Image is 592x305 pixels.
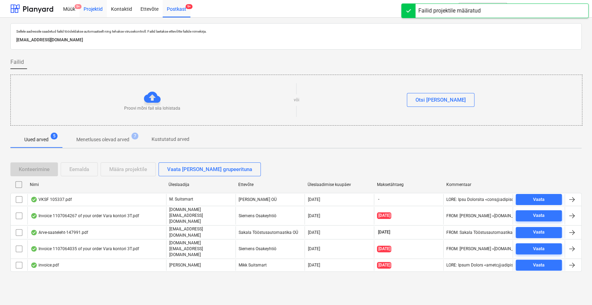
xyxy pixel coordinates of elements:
[377,246,391,252] span: [DATE]
[533,196,544,204] div: Vaata
[533,245,544,253] div: Vaata
[169,262,201,268] p: [PERSON_NAME]
[235,226,305,238] div: Sakala Tööstusautomaatika OÜ
[516,260,562,271] button: Vaata
[169,226,233,238] p: [EMAIL_ADDRESS][DOMAIN_NAME]
[16,36,576,44] p: [EMAIL_ADDRESS][DOMAIN_NAME]
[31,213,139,219] div: Invoice 1107064267 of your order Vara kontori 3T.pdf
[152,136,189,143] p: Kustutatud arved
[31,197,72,202] div: VKSF 105337.pdf
[533,261,544,269] div: Vaata
[158,162,261,176] button: Vaata [PERSON_NAME] grupeerituna
[308,230,320,235] div: [DATE]
[31,213,37,219] div: Andmed failist loetud
[235,194,305,205] div: [PERSON_NAME] OÜ
[516,210,562,221] button: Vaata
[308,246,320,251] div: [DATE]
[30,182,163,187] div: Nimi
[308,197,320,202] div: [DATE]
[16,29,576,34] p: Sellele aadressile saadetud failid töödeldakse automaatselt ning tehakse viirusekontroll. Failid ...
[10,75,582,126] div: Proovi mõni fail siia lohistadavõiOtsi [PERSON_NAME]
[238,182,302,187] div: Ettevõte
[294,97,299,103] p: või
[377,262,391,269] span: [DATE]
[533,212,544,220] div: Vaata
[407,93,474,107] button: Otsi [PERSON_NAME]
[10,58,24,66] span: Failid
[31,262,37,268] div: Andmed failist loetud
[377,229,391,235] span: [DATE]
[308,263,320,268] div: [DATE]
[516,243,562,254] button: Vaata
[31,230,37,235] div: Andmed failist loetud
[235,240,305,258] div: Siemens Osakeyhtiö
[131,133,138,139] span: 7
[377,196,380,202] span: -
[377,212,391,219] span: [DATE]
[169,196,193,202] p: M. Suitsmart
[167,165,252,174] div: Vaata [PERSON_NAME] grupeerituna
[418,7,481,15] div: Failid projektile määratud
[308,213,320,218] div: [DATE]
[75,4,81,9] span: 9+
[377,182,441,187] div: Maksetähtaeg
[76,136,129,143] p: Menetluses olevad arved
[124,105,180,111] p: Proovi mõni fail siia lohistada
[31,262,59,268] div: invoice.pdf
[446,182,510,187] div: Kommentaar
[24,136,49,143] p: Uued arved
[308,182,371,187] div: Üleslaadimise kuupäev
[516,194,562,205] button: Vaata
[31,197,37,202] div: Andmed failist loetud
[235,207,305,224] div: Siemens Osakeyhtiö
[169,182,232,187] div: Üleslaadija
[169,207,233,224] p: [DOMAIN_NAME][EMAIL_ADDRESS][DOMAIN_NAME]
[516,227,562,238] button: Vaata
[415,95,466,104] div: Otsi [PERSON_NAME]
[31,230,88,235] div: Arve-saateleht-147991.pdf
[31,246,139,252] div: Invoice 1107064035 of your order Vara kontori 3T.pdf
[533,228,544,236] div: Vaata
[31,246,37,252] div: Andmed failist loetud
[235,260,305,271] div: Mikk Suitsmart
[51,133,58,139] span: 5
[186,4,192,9] span: 9+
[169,240,233,258] p: [DOMAIN_NAME][EMAIL_ADDRESS][DOMAIN_NAME]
